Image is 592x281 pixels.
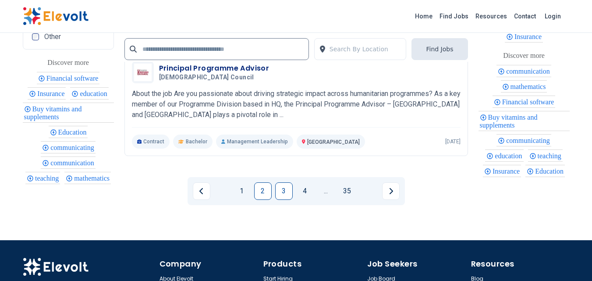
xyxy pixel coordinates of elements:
span: Financial software [502,98,557,106]
div: education [70,87,108,100]
span: Insurance [514,33,544,40]
span: communication [506,68,553,75]
a: Jump forward [317,182,335,200]
div: communicating [496,134,551,146]
h4: Job Seekers [367,258,466,270]
span: Bachelor [186,138,207,145]
a: Page 2 is your current page [254,182,272,200]
p: Contract [132,135,170,149]
div: Insurance [28,87,66,100]
span: Insurance [37,90,67,97]
a: Previous page [193,182,210,200]
p: About the job Are you passionate about driving strategic impact across humanitarian programmes? A... [132,89,461,120]
span: [GEOGRAPHIC_DATA] [307,139,360,145]
a: Login [539,7,566,25]
iframe: Chat Widget [548,239,592,281]
div: communication [496,65,551,77]
div: communication [41,157,96,169]
span: teaching [35,174,61,182]
div: communicating [41,141,96,153]
div: education [485,149,523,162]
div: teaching [528,149,563,162]
span: communicating [506,137,553,144]
div: Financial software [493,96,556,108]
span: mathematics [74,174,112,182]
a: Contact [510,9,539,23]
span: Buy vitamins and supplements [480,114,538,129]
div: mathematics [501,80,547,92]
div: Education [525,165,565,177]
ul: Pagination [193,182,400,200]
img: Danish Refugee Council [134,64,152,81]
h3: Principal Programme Advisor [159,63,269,74]
a: Page 35 [338,182,356,200]
img: Elevolt [23,258,89,276]
span: education [495,152,525,160]
span: mathematics [510,83,549,90]
span: Education [535,167,566,175]
div: Insurance [505,30,543,43]
div: Education [49,126,88,138]
div: mathematics [64,172,111,184]
a: Page 4 [296,182,314,200]
h4: Resources [471,258,570,270]
button: Find Jobs [411,38,468,60]
span: Buy vitamins and supplements [24,105,82,121]
p: [DATE] [445,138,461,145]
span: [DEMOGRAPHIC_DATA] Council [159,74,254,82]
a: Next page [382,182,400,200]
span: Insurance [493,167,522,175]
div: These are topics related to the article that might interest you [47,57,89,69]
a: Page 1 [233,182,251,200]
h4: Company [160,258,258,270]
div: Financial software [37,72,100,84]
a: Home [411,9,436,23]
div: Buy vitamins and supplements [23,103,114,123]
div: Insurance [483,165,521,177]
div: These are topics related to the article that might interest you [503,50,545,62]
span: education [80,90,110,97]
span: Other [44,33,61,40]
span: Education [58,128,89,136]
span: communication [50,159,97,167]
span: communicating [50,144,97,151]
a: Page 3 [275,182,293,200]
a: Find Jobs [436,9,472,23]
a: Danish Refugee CouncilPrincipal Programme Advisor[DEMOGRAPHIC_DATA] CouncilAbout the job Are you ... [132,61,461,149]
img: Elevolt [23,7,89,25]
span: Financial software [46,75,101,82]
div: Buy vitamins and supplements [479,111,570,131]
div: teaching [25,172,60,184]
h4: Products [263,258,362,270]
a: Resources [472,9,510,23]
input: Other [32,33,39,40]
span: teaching [538,152,564,160]
p: Management Leadership [216,135,293,149]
